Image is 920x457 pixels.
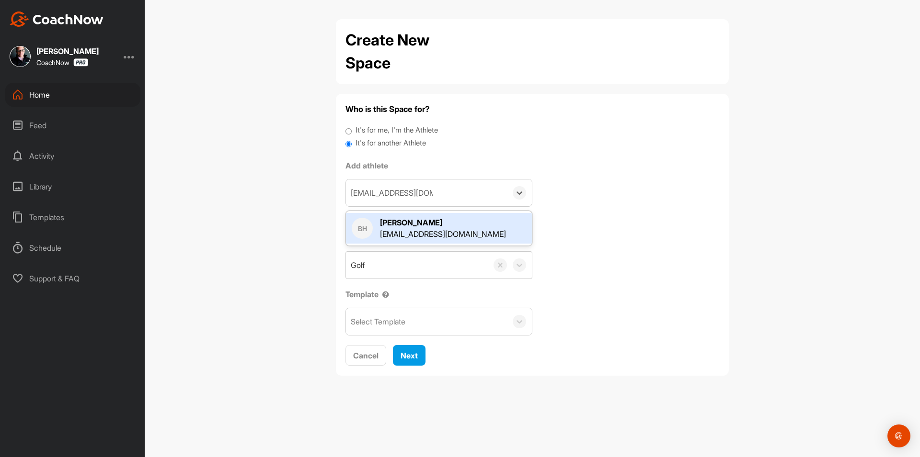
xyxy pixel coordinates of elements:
label: Template [345,289,532,300]
div: Home [5,83,140,107]
label: It's for another Athlete [356,138,426,149]
div: Golf [351,259,365,271]
div: [PERSON_NAME] [380,217,506,228]
button: Next [393,345,425,366]
div: Feed [5,113,140,137]
div: Library [5,175,140,199]
img: CoachNow Pro [73,58,88,67]
div: Templates [5,205,140,229]
div: Select Template [351,316,405,327]
img: CoachNow [10,11,103,27]
div: Schedule [5,236,140,260]
div: Support & FAQ [5,267,140,290]
button: Cancel [345,345,386,366]
h2: Create New Space [345,29,475,75]
div: [PERSON_NAME] [36,47,99,55]
div: Open Intercom Messenger [887,424,910,447]
label: It's for me, I'm the Athlete [356,125,438,136]
div: BH [352,218,373,239]
img: square_d7b6dd5b2d8b6df5777e39d7bdd614c0.jpg [10,46,31,67]
div: Activity [5,144,140,168]
span: Cancel [353,351,379,360]
div: CoachNow [36,58,88,67]
label: Add athlete [345,160,532,171]
div: [EMAIL_ADDRESS][DOMAIN_NAME] [380,228,506,240]
h4: Who is this Space for? [345,103,719,115]
span: Next [401,351,418,360]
